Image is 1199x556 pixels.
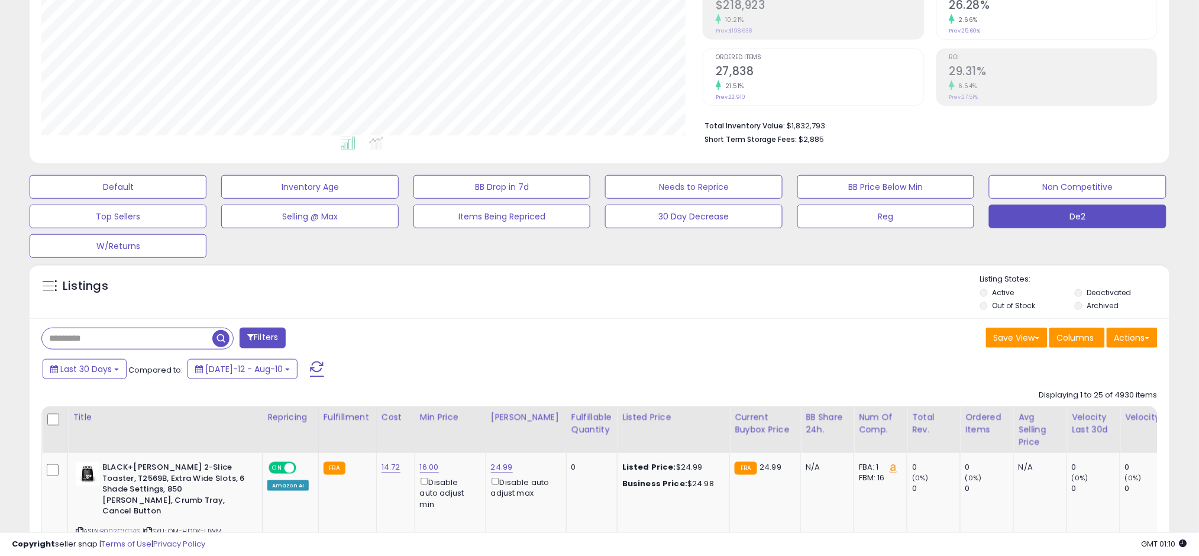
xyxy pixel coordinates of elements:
label: Active [993,287,1014,298]
a: Privacy Policy [153,538,205,549]
div: Disable auto adjust min [420,476,477,510]
div: Disable auto adjust max [491,476,557,499]
span: $2,885 [799,134,824,145]
button: BB Drop in 7d [413,175,590,199]
a: 14.72 [382,461,400,473]
div: Velocity [1125,411,1168,424]
span: Compared to: [128,364,183,376]
label: Deactivated [1087,287,1131,298]
button: [DATE]-12 - Aug-10 [188,359,298,379]
a: 24.99 [491,461,513,473]
div: N/A [806,462,845,473]
div: Num of Comp. [859,411,902,436]
button: Top Sellers [30,205,206,228]
label: Out of Stock [993,300,1036,311]
div: Min Price [420,411,481,424]
a: B002CVTT4S [100,526,141,536]
div: [PERSON_NAME] [491,411,561,424]
small: Prev: 25.60% [949,27,981,34]
label: Archived [1087,300,1119,311]
div: 0 [1125,483,1173,494]
div: 0 [571,462,608,473]
span: | SKU: OM-HDDK-L1WM [143,526,222,536]
b: Business Price: [622,478,687,489]
span: 24.99 [760,461,782,473]
div: 0 [912,462,960,473]
button: W/Returns [30,234,206,258]
span: 2025-09-10 01:10 GMT [1142,538,1187,549]
span: Columns [1057,332,1094,344]
div: Displaying 1 to 25 of 4930 items [1039,390,1158,401]
b: BLACK+[PERSON_NAME] 2-Slice Toaster, T2569B, Extra Wide Slots, 6 Shade Settings, 850 [PERSON_NAME... [102,462,246,520]
div: Title [73,411,257,424]
button: Needs to Reprice [605,175,782,199]
div: 0 [965,483,1013,494]
div: N/A [1019,462,1058,473]
h5: Listings [63,278,108,295]
button: Items Being Repriced [413,205,590,228]
div: $24.99 [622,462,720,473]
div: $24.98 [622,479,720,489]
small: Prev: 22,910 [716,93,745,101]
b: Short Term Storage Fees: [704,134,797,144]
small: (0%) [912,473,929,483]
small: Prev: 27.51% [949,93,978,101]
button: Save View [986,328,1048,348]
small: (0%) [1072,473,1088,483]
b: Listed Price: [622,461,676,473]
button: Reg [797,205,974,228]
span: Last 30 Days [60,363,112,375]
div: Repricing [267,411,314,424]
div: Amazon AI [267,480,309,491]
div: 0 [1125,462,1173,473]
span: OFF [295,463,314,473]
img: 31n2RYzJIbL._SL40_.jpg [76,462,99,486]
div: Current Buybox Price [735,411,796,436]
div: Total Rev. [912,411,955,436]
div: 0 [1072,483,1120,494]
a: Terms of Use [101,538,151,549]
h2: 29.31% [949,64,1157,80]
div: FBM: 16 [859,473,898,483]
div: Ordered Items [965,411,1009,436]
span: Ordered Items [716,54,923,61]
div: FBA: 1 [859,462,898,473]
small: Prev: $198,638 [716,27,752,34]
button: 30 Day Decrease [605,205,782,228]
small: 2.66% [955,15,978,24]
small: (0%) [1125,473,1142,483]
div: BB Share 24h. [806,411,849,436]
div: Avg Selling Price [1019,411,1062,448]
span: [DATE]-12 - Aug-10 [205,363,283,375]
div: Fulfillment [324,411,371,424]
p: Listing States: [980,274,1169,285]
small: FBA [735,462,757,475]
button: Non Competitive [989,175,1166,199]
div: seller snap | | [12,539,205,550]
small: (0%) [965,473,982,483]
div: 0 [912,483,960,494]
button: Inventory Age [221,175,398,199]
h2: 27,838 [716,64,923,80]
button: Columns [1049,328,1105,348]
button: Default [30,175,206,199]
strong: Copyright [12,538,55,549]
span: ON [270,463,285,473]
div: Fulfillable Quantity [571,411,612,436]
div: Listed Price [622,411,725,424]
button: Last 30 Days [43,359,127,379]
div: Cost [382,411,410,424]
button: Actions [1107,328,1158,348]
li: $1,832,793 [704,118,1149,132]
div: 0 [1072,462,1120,473]
span: ROI [949,54,1157,61]
small: FBA [324,462,345,475]
button: BB Price Below Min [797,175,974,199]
a: 16.00 [420,461,439,473]
small: 10.21% [721,15,744,24]
small: 6.54% [955,82,978,90]
div: Velocity Last 30d [1072,411,1115,436]
button: Filters [240,328,286,348]
b: Total Inventory Value: [704,121,785,131]
button: De2 [989,205,1166,228]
